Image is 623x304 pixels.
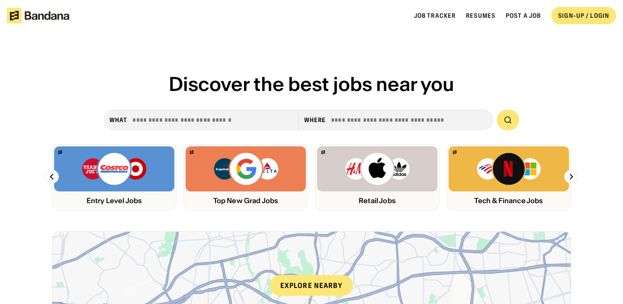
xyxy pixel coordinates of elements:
[186,197,306,205] div: Top New Grad Jobs
[304,116,326,124] div: Where
[7,8,69,23] img: Bandana logotype
[213,152,279,186] img: Capital One, Google, Delta logos
[190,150,193,154] img: Bandana logo
[446,144,571,210] a: Bandana logoBank of America, Netflix, Microsoft logosTech & Finance Jobs
[81,152,147,186] img: Trader Joe’s, Costco, Target logos
[414,12,456,19] a: Job Tracker
[54,197,174,205] div: Entry Level Jobs
[564,170,578,184] img: Right Arrow
[476,152,542,186] img: Bank of America, Netflix, Microsoft logos
[449,197,569,205] div: Tech & Finance Jobs
[506,12,541,19] a: Post a job
[321,150,325,154] img: Bandana logo
[169,72,454,96] span: Discover the best jobs near you
[317,197,437,205] div: Retail Jobs
[344,152,410,186] img: H&M, Apply, Adidas logos
[45,170,59,184] img: Left Arrow
[558,12,609,19] div: SIGN-UP / LOGIN
[315,144,440,210] a: Bandana logoH&M, Apply, Adidas logosRetail Jobs
[453,150,456,154] img: Bandana logo
[466,12,495,19] a: Resumes
[109,116,127,124] div: what
[52,144,177,210] a: Bandana logoTrader Joe’s, Costco, Target logosEntry Level Jobs
[270,275,353,296] div: Explore nearby
[58,150,62,154] img: Bandana logo
[183,144,308,210] a: Bandana logoCapital One, Google, Delta logosTop New Grad Jobs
